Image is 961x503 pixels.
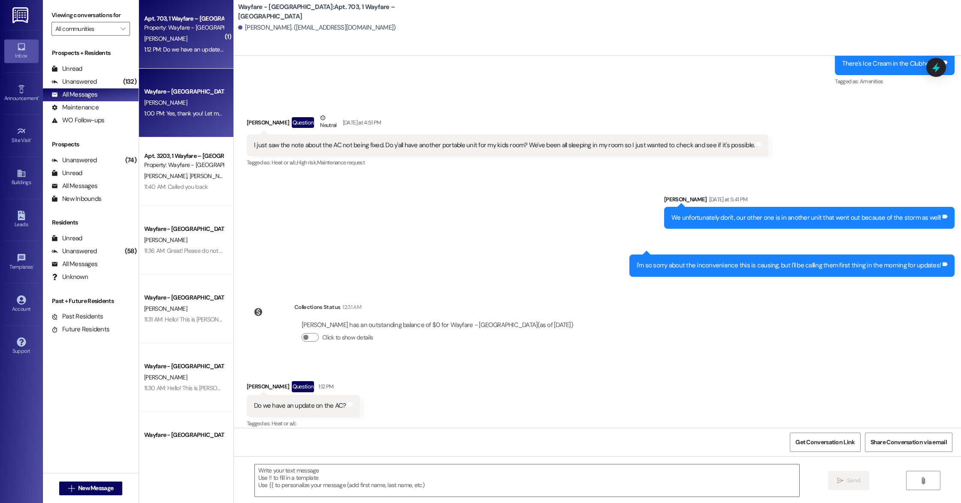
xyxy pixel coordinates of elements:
[51,273,88,282] div: Unknown
[144,172,190,180] span: [PERSON_NAME]
[43,297,139,306] div: Past + Future Residents
[51,169,82,178] div: Unread
[51,77,97,86] div: Unanswered
[144,35,187,42] span: [PERSON_NAME]
[144,152,224,161] div: Apt. 3203, 1 Wayfare – [GEOGRAPHIC_DATA]
[144,430,224,439] div: Wayfare - [GEOGRAPHIC_DATA]
[12,7,30,23] img: ResiDesk Logo
[292,381,314,392] div: Question
[144,373,187,381] span: [PERSON_NAME]
[144,224,224,233] div: Wayfare - [GEOGRAPHIC_DATA]
[144,362,224,371] div: Wayfare - [GEOGRAPHIC_DATA]
[144,14,224,23] div: Apt. 703, 1 Wayfare – [GEOGRAPHIC_DATA]
[795,438,855,447] span: Get Conversation Link
[189,172,232,180] span: [PERSON_NAME]
[33,263,34,269] span: •
[860,78,883,85] span: Amenities
[55,22,116,36] input: All communities
[78,484,113,493] span: New Message
[920,477,926,484] i: 
[238,23,396,32] div: [PERSON_NAME]. ([EMAIL_ADDRESS][DOMAIN_NAME])
[43,48,139,58] div: Prospects + Residents
[59,482,123,495] button: New Message
[43,140,139,149] div: Prospects
[51,325,109,334] div: Future Residents
[254,401,346,410] div: Do we have an update on the AC?
[43,218,139,227] div: Residents
[144,293,224,302] div: Wayfare - [GEOGRAPHIC_DATA]
[51,116,104,125] div: WO Follow-ups
[247,113,769,134] div: [PERSON_NAME]
[247,381,360,395] div: [PERSON_NAME]
[51,182,97,191] div: All Messages
[865,433,952,452] button: Share Conversation via email
[870,438,947,447] span: Share Conversation via email
[4,39,39,63] a: Inbox
[123,154,139,167] div: (74)
[322,333,373,342] label: Click to show details
[671,213,941,222] div: We unfortunately don't, our other one is in another unit that went out because of the storm as well!
[144,161,224,170] div: Property: Wayfare - [GEOGRAPHIC_DATA]
[51,9,130,22] label: Viewing conversations for
[707,195,748,204] div: [DATE] at 5:41 PM
[247,156,769,169] div: Tagged as:
[318,113,338,131] div: Neutral
[272,159,297,166] span: Heat or a/c ,
[144,315,628,323] div: 11:31 AM: Hello! This is [PERSON_NAME] with Wayfare [GEOGRAPHIC_DATA] Apartments. I just wanted t...
[842,59,941,68] div: There's Ice Cream in the Clubhouse!
[144,236,187,244] span: [PERSON_NAME]
[51,156,97,165] div: Unanswered
[341,118,381,127] div: [DATE] at 4:51 PM
[144,23,224,32] div: Property: Wayfare - [GEOGRAPHIC_DATA]
[4,251,39,274] a: Templates •
[837,477,843,484] i: 
[144,183,208,191] div: 11:40 AM: Called you back
[51,247,97,256] div: Unanswered
[51,90,97,99] div: All Messages
[68,485,75,492] i: 
[238,3,410,21] b: Wayfare - [GEOGRAPHIC_DATA]: Apt. 703, 1 Wayfare – [GEOGRAPHIC_DATA]
[144,384,630,392] div: 11:30 AM: Hello! This is [PERSON_NAME] with Wayfare [GEOGRAPHIC_DATA] Apartments. I just wanted t...
[4,208,39,231] a: Leads
[144,87,224,96] div: Wayfare - [GEOGRAPHIC_DATA]
[790,433,860,452] button: Get Conversation Link
[664,195,955,207] div: [PERSON_NAME]
[51,194,101,203] div: New Inbounds
[121,25,125,32] i: 
[254,141,755,150] div: I just saw the note about the AC not being fixed. Do y'all have another portable unit for my kids...
[272,420,296,427] span: Heat or a/c
[4,335,39,358] a: Support
[51,64,82,73] div: Unread
[51,312,103,321] div: Past Residents
[144,247,337,255] div: 11:36 AM: Great! Please do not hesitate to reach out if you have any questions!
[340,303,361,312] div: 12:31 AM
[317,159,365,166] span: Maintenance request
[4,166,39,189] a: Buildings
[38,94,39,100] span: •
[294,303,340,312] div: Collections Status
[144,442,187,450] span: [PERSON_NAME]
[828,471,870,490] button: Send
[144,109,287,117] div: 1:00 PM: Yes, thank you! Let me get this uploaded for you!
[302,321,573,330] div: [PERSON_NAME] has an outstanding balance of $0 for Wayfare - [GEOGRAPHIC_DATA] (as of [DATE])
[144,45,248,53] div: 1:12 PM: Do we have an update on the AC?
[121,75,139,88] div: (132)
[51,103,99,112] div: Maintenance
[144,305,187,312] span: [PERSON_NAME]
[637,261,941,270] div: I'm so sorry about the inconvenience this is causing, but I'll be calling them first thing in the...
[31,136,32,142] span: •
[51,234,82,243] div: Unread
[292,117,314,128] div: Question
[4,124,39,147] a: Site Visit •
[4,293,39,316] a: Account
[847,476,860,485] span: Send
[316,382,333,391] div: 1:12 PM
[297,159,317,166] span: High risk ,
[123,245,139,258] div: (58)
[144,99,187,106] span: [PERSON_NAME]
[51,260,97,269] div: All Messages
[247,417,360,430] div: Tagged as:
[835,75,955,88] div: Tagged as:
